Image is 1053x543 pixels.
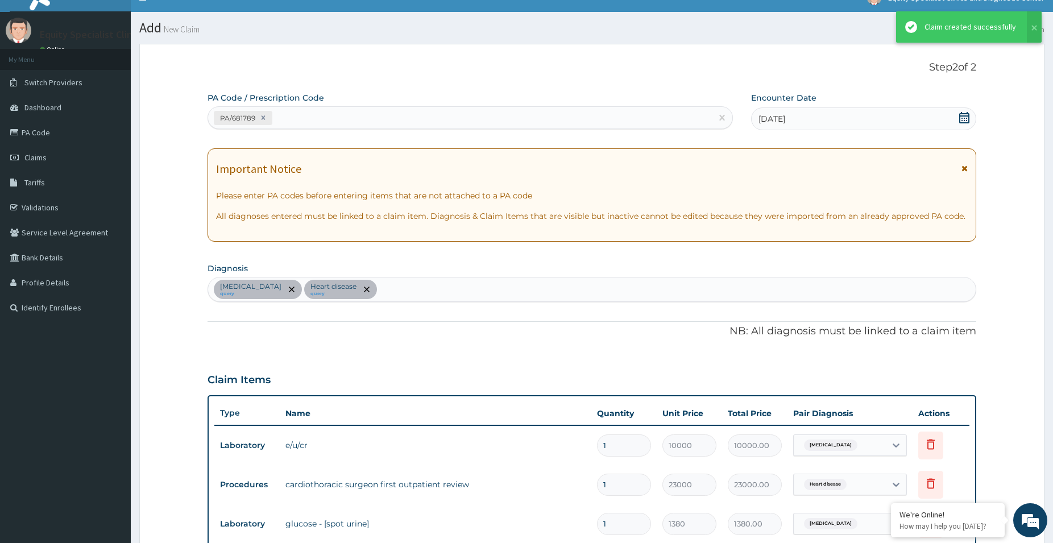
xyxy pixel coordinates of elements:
[220,282,281,291] p: [MEDICAL_DATA]
[208,374,271,387] h3: Claim Items
[59,64,191,78] div: Chat with us now
[208,324,976,339] p: NB: All diagnosis must be linked to a claim item
[214,513,280,534] td: Laboratory
[280,434,591,457] td: e/u/cr
[216,163,301,175] h1: Important Notice
[208,263,248,274] label: Diagnosis
[24,177,45,188] span: Tariffs
[208,61,976,74] p: Step 2 of 2
[657,402,722,425] th: Unit Price
[24,152,47,163] span: Claims
[40,45,67,53] a: Online
[66,143,157,258] span: We're online!
[280,402,591,425] th: Name
[899,509,996,520] div: We're Online!
[214,435,280,456] td: Laboratory
[280,512,591,535] td: glucose - [spot urine]
[21,57,46,85] img: d_794563401_company_1708531726252_794563401
[722,402,787,425] th: Total Price
[287,284,297,295] span: remove selection option
[161,25,200,34] small: New Claim
[804,518,857,529] span: [MEDICAL_DATA]
[6,310,217,350] textarea: Type your message and hit 'Enter'
[24,102,61,113] span: Dashboard
[899,521,996,531] p: How may I help you today?
[186,6,214,33] div: Minimize live chat window
[214,474,280,495] td: Procedures
[804,440,857,451] span: [MEDICAL_DATA]
[591,402,657,425] th: Quantity
[217,111,257,125] div: PA/681789
[913,402,969,425] th: Actions
[220,291,281,297] small: query
[751,92,816,103] label: Encounter Date
[6,18,31,43] img: User Image
[758,113,785,125] span: [DATE]
[280,473,591,496] td: cardiothoracic surgeon first outpatient review
[139,20,1044,35] h1: Add
[208,92,324,103] label: PA Code / Prescription Code
[214,403,280,424] th: Type
[216,210,968,222] p: All diagnoses entered must be linked to a claim item. Diagnosis & Claim Items that are visible bu...
[310,291,356,297] small: query
[925,21,1016,33] div: Claim created successfully
[804,479,847,490] span: Heart disease
[787,402,913,425] th: Pair Diagnosis
[362,284,372,295] span: remove selection option
[24,77,82,88] span: Switch Providers
[216,190,968,201] p: Please enter PA codes before entering items that are not attached to a PA code
[40,30,246,40] p: Equity Specialist Clinics and Diagnostic Center
[310,282,356,291] p: Heart disease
